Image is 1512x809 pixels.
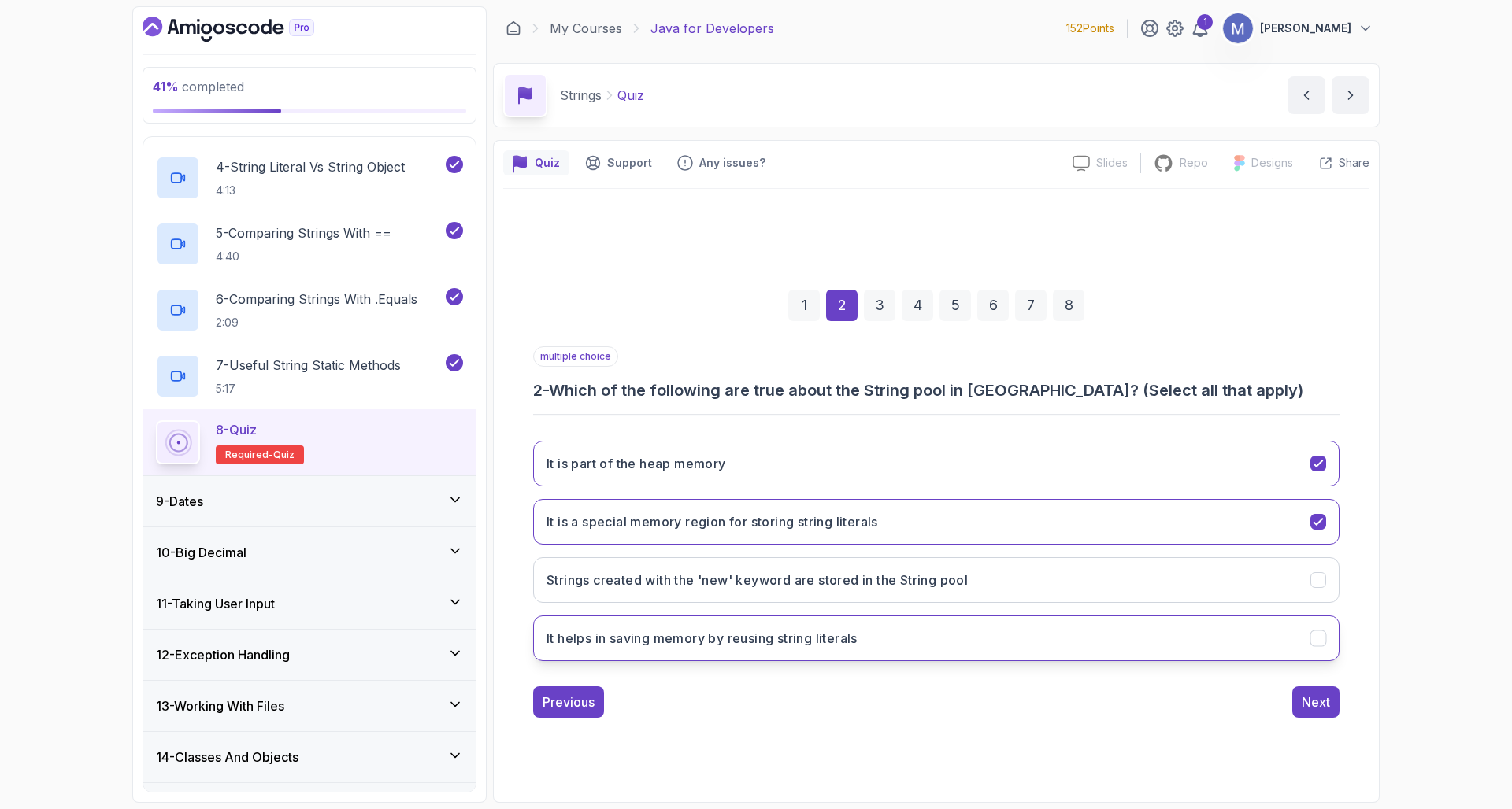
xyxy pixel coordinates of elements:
[1288,76,1325,114] button: previous content
[617,86,644,105] p: Quiz
[1053,290,1084,321] div: 8
[156,156,463,200] button: 4-String Literal Vs String Object4:13
[1191,19,1210,38] a: 1
[1251,155,1293,171] p: Designs
[143,732,476,782] button: 14-Classes And Objects
[506,20,521,36] a: Dashboard
[156,543,246,562] h3: 10 - Big Decimal
[216,157,405,176] p: 4 - String Literal Vs String Object
[216,381,401,397] p: 5:17
[156,645,290,664] h3: 12 - Exception Handling
[216,420,257,439] p: 8 - Quiz
[547,629,858,648] h3: It helps in saving memory by reusing string literals
[543,693,595,711] div: Previous
[156,594,275,613] h3: 11 - Taking User Input
[699,155,765,171] p: Any issues?
[1302,693,1330,711] div: Next
[143,476,476,526] button: 9-Dates
[533,557,1340,603] button: Strings created with the 'new' keyword are stored in the String pool
[1260,20,1351,36] p: [PERSON_NAME]
[216,290,417,308] p: 6 - Comparing Strings With .Equals
[216,249,391,264] p: 4:40
[156,420,463,464] button: 8-QuizRequired-quiz
[156,288,463,332] button: 6-Comparing Strings With .Equals2:09
[607,155,652,171] p: Support
[533,379,1340,401] h3: 2 - Which of the following are true about the String pool in [GEOGRAPHIC_DATA]? (Select all that ...
[1197,14,1213,30] div: 1
[156,222,463,266] button: 5-Comparing Strings With ==4:40
[1339,155,1369,171] p: Share
[1223,13,1253,43] img: user profile image
[156,354,463,398] button: 7-Useful String Static Methods5:17
[560,86,602,105] p: Strings
[143,527,476,578] button: 10-Big Decimal
[939,290,971,321] div: 5
[216,315,417,331] p: 2:09
[1066,20,1114,36] p: 152 Points
[216,356,401,375] p: 7 - Useful String Static Methods
[1306,155,1369,171] button: Share
[1015,290,1047,321] div: 7
[273,449,295,461] span: quiz
[668,150,775,175] button: Feedback button
[153,79,244,94] span: completed
[156,696,284,715] h3: 13 - Working With Files
[143,630,476,680] button: 12-Exception Handling
[1180,155,1208,171] p: Repo
[156,492,203,511] h3: 9 - Dates
[902,290,933,321] div: 4
[533,499,1340,545] button: It is a special memory region for storing string literals
[503,150,569,175] button: quiz button
[143,578,476,629] button: 11-Taking User Input
[1332,76,1369,114] button: next content
[1292,686,1340,718] button: Next
[864,290,895,321] div: 3
[547,454,726,473] h3: It is part of the heap memory
[143,681,476,731] button: 13-Working With Files
[547,512,878,531] h3: It is a special memory region for storing string literals
[788,290,820,321] div: 1
[156,748,298,767] h3: 14 - Classes And Objects
[547,571,968,589] h3: Strings created with the 'new' keyword are stored in the String pool
[216,223,391,242] p: 5 - Comparing Strings With ==
[153,79,179,94] span: 41 %
[533,615,1340,661] button: It helps in saving memory by reusing string literals
[533,441,1340,486] button: It is part of the heap memory
[977,290,1009,321] div: 6
[576,150,661,175] button: Support button
[550,19,622,38] a: My Courses
[533,686,604,718] button: Previous
[826,290,858,321] div: 2
[535,155,560,171] p: Quiz
[143,17,350,42] a: Dashboard
[1096,155,1128,171] p: Slides
[533,346,618,367] p: multiple choice
[216,183,405,198] p: 4:13
[650,19,774,38] p: Java for Developers
[225,449,273,461] span: Required-
[1222,13,1373,44] button: user profile image[PERSON_NAME]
